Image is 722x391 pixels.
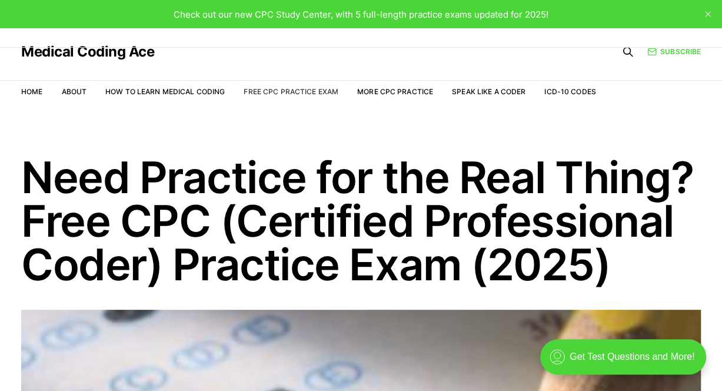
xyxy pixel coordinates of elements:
a: How to Learn Medical Coding [105,87,225,96]
button: close [698,5,717,24]
a: About [61,87,86,96]
a: Free CPC Practice Exam [244,87,338,96]
a: Speak Like a Coder [452,87,525,96]
a: Home [21,87,42,96]
a: More CPC Practice [357,87,433,96]
a: ICD-10 Codes [544,87,595,96]
span: Check out our new CPC Study Center, with 5 full-length practice exams updated for 2025! [174,9,548,20]
a: Medical Coding Ace [21,45,154,59]
iframe: portal-trigger [530,333,722,391]
a: Subscribe [647,46,701,57]
h1: Need Practice for the Real Thing? Free CPC (Certified Professional Coder) Practice Exam (2025) [21,155,701,286]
